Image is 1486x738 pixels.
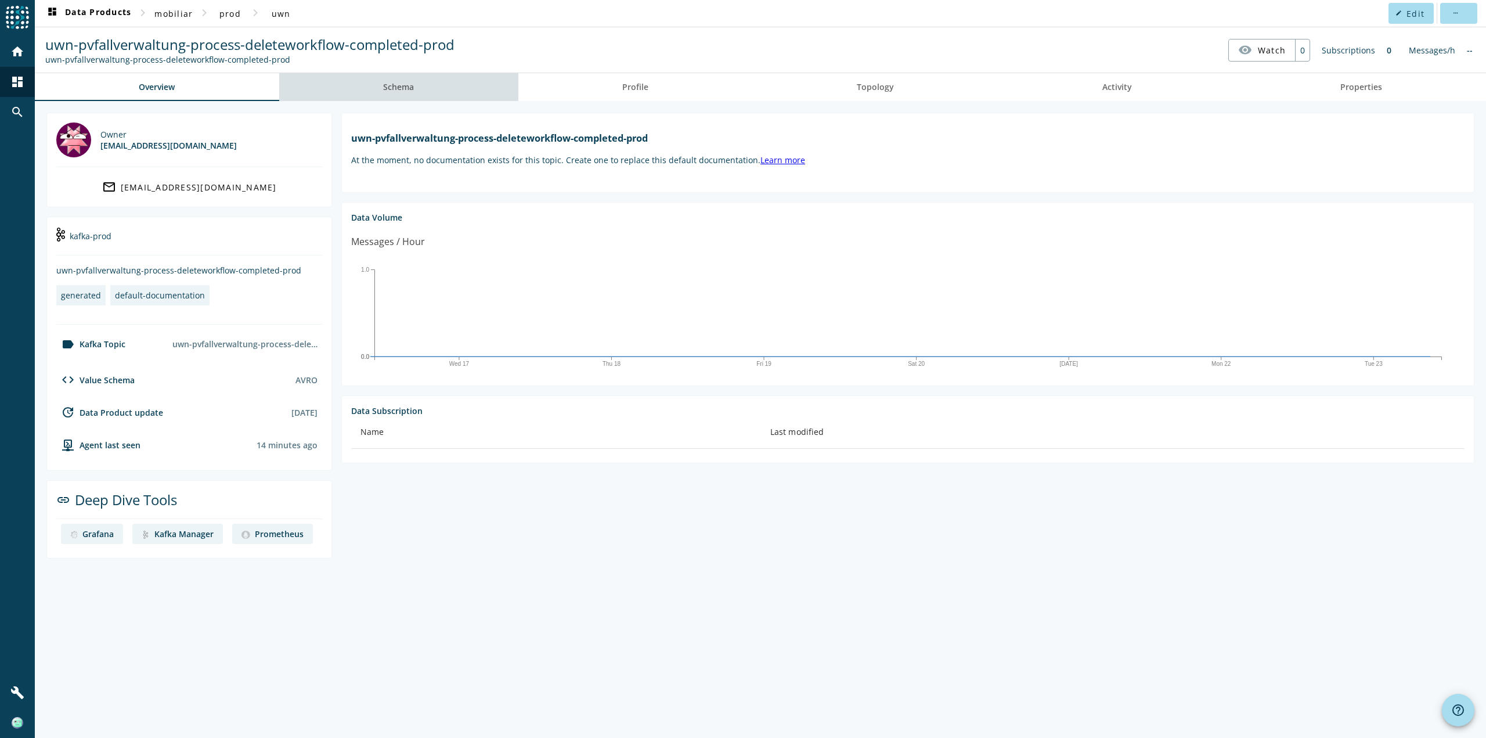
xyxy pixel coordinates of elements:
[100,129,237,140] div: Owner
[45,6,131,20] span: Data Products
[622,83,648,91] span: Profile
[102,180,116,194] mat-icon: mail_outline
[1406,8,1424,19] span: Edit
[10,75,24,89] mat-icon: dashboard
[1365,361,1383,367] text: Tue 23
[56,438,140,452] div: agent-env-prod
[121,182,277,193] div: [EMAIL_ADDRESS][DOMAIN_NAME]
[211,3,248,24] button: prod
[56,265,322,276] div: uwn-pvfallverwaltung-process-deleteworkflow-completed-prod
[1059,361,1078,367] text: [DATE]
[908,361,925,367] text: Sat 20
[351,235,425,249] div: Messages / Hour
[45,6,59,20] mat-icon: dashboard
[1461,39,1478,62] div: No information
[115,290,205,301] div: default-documentation
[61,405,75,419] mat-icon: update
[1258,40,1286,60] span: Watch
[56,123,91,157] img: unknown@mobi.ch
[10,686,24,700] mat-icon: build
[61,524,123,544] a: deep dive imageGrafana
[136,6,150,20] mat-icon: chevron_right
[255,528,304,539] div: Prometheus
[361,266,369,272] text: 1.0
[248,6,262,20] mat-icon: chevron_right
[351,154,1465,165] p: At the moment, no documentation exists for this topic. Create one to replace this default documen...
[1102,83,1132,91] span: Activity
[1229,39,1295,60] button: Watch
[1295,39,1310,61] div: 0
[361,353,369,359] text: 0.0
[761,416,1465,449] th: Last modified
[6,6,29,29] img: spoud-logo.svg
[197,6,211,20] mat-icon: chevron_right
[10,45,24,59] mat-icon: home
[1452,10,1458,16] mat-icon: more_horiz
[70,531,78,539] img: deep dive image
[1316,39,1381,62] div: Subscriptions
[82,528,114,539] div: Grafana
[219,8,241,19] span: prod
[1211,361,1231,367] text: Mon 22
[351,416,761,449] th: Name
[56,226,322,255] div: kafka-prod
[142,531,150,539] img: deep dive image
[56,373,135,387] div: Value Schema
[295,375,318,386] div: AVRO
[56,493,70,507] mat-icon: link
[61,337,75,351] mat-icon: label
[41,3,136,24] button: Data Products
[154,8,193,19] span: mobiliar
[56,405,163,419] div: Data Product update
[12,717,23,729] img: f616d5265df94c154b77b599cfc6dc8a
[1395,10,1402,16] mat-icon: edit
[603,361,621,367] text: Thu 18
[262,3,300,24] button: uwn
[45,35,455,54] span: uwn-pvfallverwaltung-process-deleteworkflow-completed-prod
[56,177,322,197] a: [EMAIL_ADDRESS][DOMAIN_NAME]
[232,524,312,544] a: deep dive imagePrometheus
[1340,83,1382,91] span: Properties
[449,361,470,367] text: Wed 17
[154,528,214,539] div: Kafka Manager
[351,212,1465,223] div: Data Volume
[56,490,322,519] div: Deep Dive Tools
[132,524,223,544] a: deep dive imageKafka Manager
[61,290,101,301] div: generated
[1381,39,1397,62] div: 0
[139,83,175,91] span: Overview
[351,132,1465,145] h1: uwn-pvfallverwaltung-process-deleteworkflow-completed-prod
[56,337,125,351] div: Kafka Topic
[760,154,805,165] a: Learn more
[168,334,322,354] div: uwn-pvfallverwaltung-process-deleteworkflow-completed-prod
[150,3,197,24] button: mobiliar
[56,228,65,242] img: kafka-prod
[1403,39,1461,62] div: Messages/h
[61,373,75,387] mat-icon: code
[1238,43,1252,57] mat-icon: visibility
[857,83,894,91] span: Topology
[756,361,771,367] text: Fri 19
[1451,703,1465,717] mat-icon: help_outline
[351,405,1465,416] div: Data Subscription
[291,407,318,418] div: [DATE]
[10,105,24,119] mat-icon: search
[257,440,318,451] div: Agents typically reports every 15min to 1h
[241,531,250,539] img: deep dive image
[383,83,414,91] span: Schema
[1388,3,1434,24] button: Edit
[45,54,455,65] div: Kafka Topic: uwn-pvfallverwaltung-process-deleteworkflow-completed-prod
[100,140,237,151] div: [EMAIL_ADDRESS][DOMAIN_NAME]
[272,8,291,19] span: uwn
